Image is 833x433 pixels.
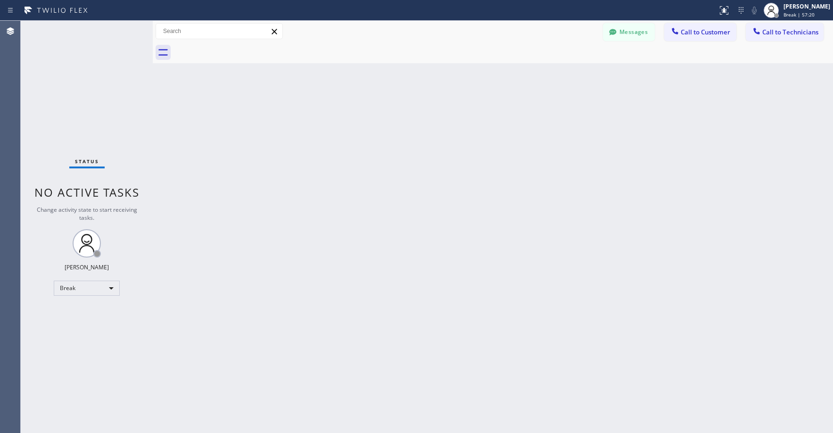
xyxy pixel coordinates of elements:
[75,158,99,165] span: Status
[784,2,830,10] div: [PERSON_NAME]
[784,11,815,18] span: Break | 57:20
[681,28,730,36] span: Call to Customer
[748,4,761,17] button: Mute
[156,24,282,39] input: Search
[603,23,655,41] button: Messages
[54,281,120,296] div: Break
[746,23,824,41] button: Call to Technicians
[65,263,109,271] div: [PERSON_NAME]
[762,28,818,36] span: Call to Technicians
[34,184,140,200] span: No active tasks
[664,23,736,41] button: Call to Customer
[37,206,137,222] span: Change activity state to start receiving tasks.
